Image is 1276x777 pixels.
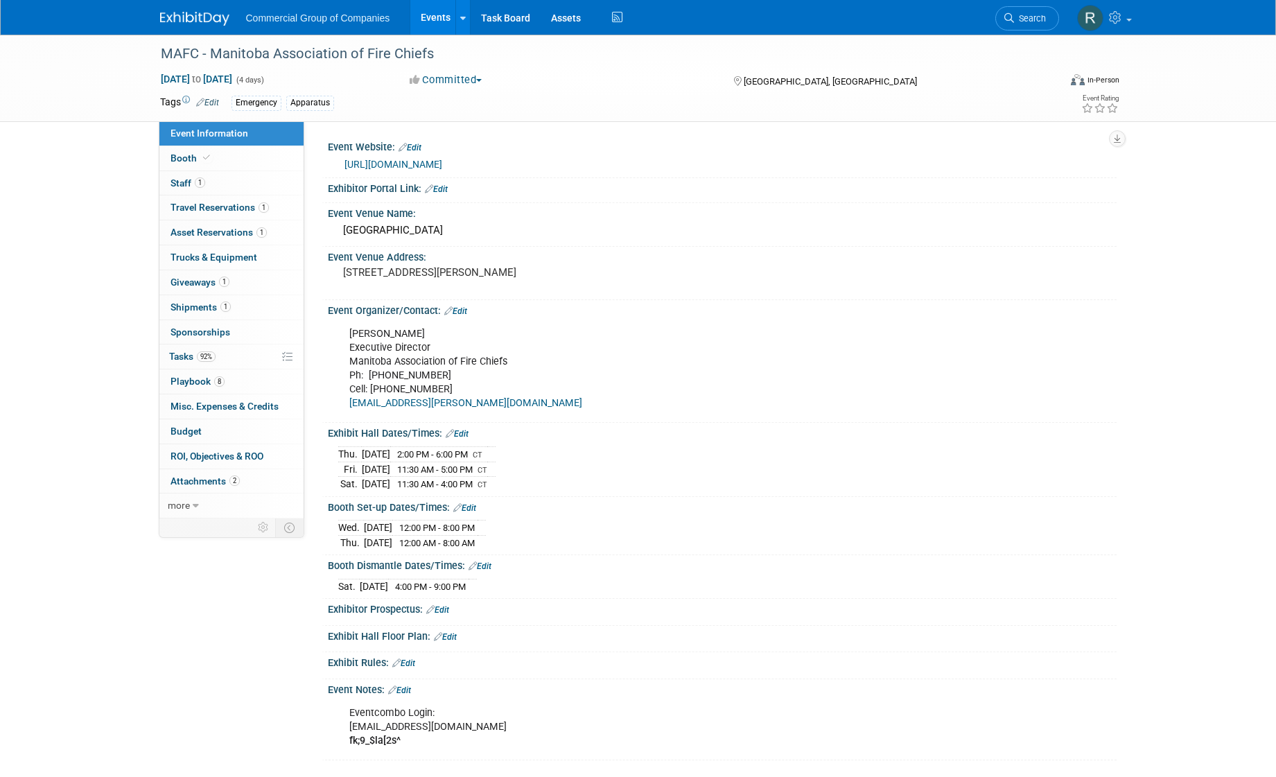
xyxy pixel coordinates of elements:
span: Commercial Group of Companies [246,12,390,24]
a: Tasks92% [159,344,304,369]
a: [URL][DOMAIN_NAME] [344,159,442,170]
span: Booth [171,152,213,164]
span: 4:00 PM - 9:00 PM [395,582,466,592]
span: Giveaways [171,277,229,288]
div: Emergency [231,96,281,110]
a: ROI, Objectives & ROO [159,444,304,469]
a: [EMAIL_ADDRESS][PERSON_NAME][DOMAIN_NAME] [349,397,582,409]
td: Thu. [338,446,362,462]
span: 2:00 PM - 6:00 PM [397,449,468,460]
a: Sponsorships [159,320,304,344]
div: Booth Set-up Dates/Times: [328,497,1117,515]
td: Thu. [338,535,364,550]
a: Asset Reservations1 [159,220,304,245]
span: Staff [171,177,205,189]
div: Event Website: [328,137,1117,155]
span: more [168,500,190,511]
pre: [STREET_ADDRESS][PERSON_NAME] [343,266,641,279]
td: [DATE] [362,462,390,477]
a: Edit [444,306,467,316]
td: [DATE] [362,446,390,462]
i: Booth reservation complete [203,154,210,161]
a: Edit [446,429,469,439]
span: 92% [197,351,216,362]
span: CT [478,466,487,475]
span: Playbook [171,376,225,387]
a: Edit [426,605,449,615]
div: MAFC - Manitoba Association of Fire Chiefs [156,42,1038,67]
a: Edit [399,143,421,152]
span: 2 [229,475,240,486]
a: Event Information [159,121,304,146]
a: Edit [434,632,457,642]
a: Booth [159,146,304,171]
td: [DATE] [364,535,392,550]
span: (4 days) [235,76,264,85]
a: Misc. Expenses & Credits [159,394,304,419]
div: Event Organizer/Contact: [328,300,1117,318]
a: Search [995,6,1059,30]
span: Travel Reservations [171,202,269,213]
div: Eventcombo Login: [EMAIL_ADDRESS][DOMAIN_NAME] [340,699,964,755]
span: 1 [219,277,229,287]
td: Personalize Event Tab Strip [252,518,276,536]
td: Wed. [338,521,364,536]
span: 1 [259,202,269,213]
a: Giveaways1 [159,270,304,295]
div: Exhibit Hall Dates/Times: [328,423,1117,441]
a: Attachments2 [159,469,304,494]
td: Fri. [338,462,362,477]
span: CT [478,480,487,489]
span: 1 [256,227,267,238]
span: Misc. Expenses & Credits [171,401,279,412]
span: 8 [214,376,225,387]
div: [PERSON_NAME] Executive Director Manitoba Association of Fire Chiefs Ph: [PHONE_NUMBER] Cell: [PH... [340,320,964,417]
a: Trucks & Equipment [159,245,304,270]
a: Edit [425,184,448,194]
span: Budget [171,426,202,437]
a: Edit [392,658,415,668]
a: Travel Reservations1 [159,195,304,220]
td: Toggle Event Tabs [275,518,304,536]
span: 12:00 AM - 8:00 AM [399,538,475,548]
span: 1 [220,302,231,312]
span: CT [473,451,482,460]
div: Event Format [977,72,1120,93]
a: Edit [469,561,491,571]
a: Edit [453,503,476,513]
a: Shipments1 [159,295,304,320]
td: [DATE] [360,579,388,593]
span: [DATE] [DATE] [160,73,233,85]
span: 11:30 AM - 5:00 PM [397,464,473,475]
td: Sat. [338,579,360,593]
div: Exhibitor Prospectus: [328,599,1117,617]
a: Playbook8 [159,369,304,394]
span: 11:30 AM - 4:00 PM [397,479,473,489]
a: Edit [196,98,219,107]
span: Attachments [171,475,240,487]
a: Staff1 [159,171,304,195]
div: Event Venue Address: [328,247,1117,264]
div: Exhibit Hall Floor Plan: [328,626,1117,644]
div: Apparatus [286,96,334,110]
span: to [190,73,203,85]
a: Budget [159,419,304,444]
span: Asset Reservations [171,227,267,238]
span: 1 [195,177,205,188]
img: Format-Inperson.png [1071,74,1085,85]
span: Tasks [169,351,216,362]
span: Event Information [171,128,248,139]
span: Sponsorships [171,326,230,338]
span: 12:00 PM - 8:00 PM [399,523,475,533]
img: ExhibitDay [160,12,229,26]
div: [GEOGRAPHIC_DATA] [338,220,1106,241]
div: Exhibitor Portal Link: [328,178,1117,196]
div: Exhibit Rules: [328,652,1117,670]
span: Shipments [171,302,231,313]
a: more [159,494,304,518]
div: In-Person [1087,75,1119,85]
b: fk;9_$la[2s^ [349,735,401,747]
div: Event Venue Name: [328,203,1117,220]
span: Trucks & Equipment [171,252,257,263]
td: [DATE] [362,477,390,491]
